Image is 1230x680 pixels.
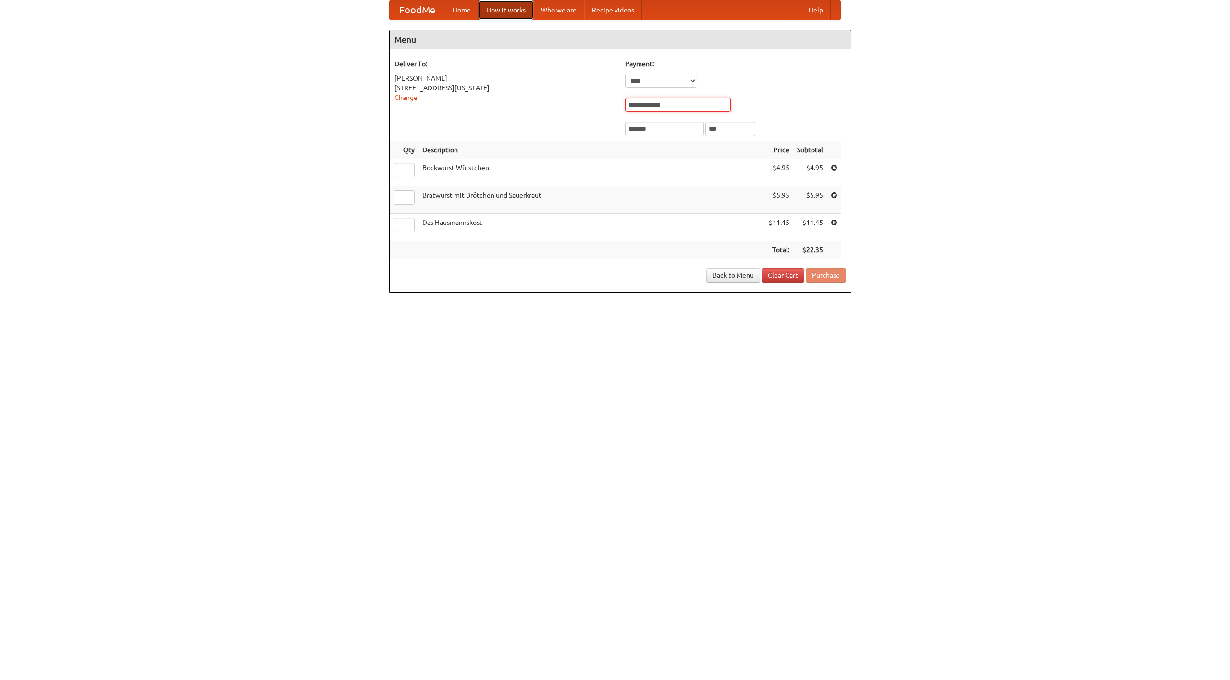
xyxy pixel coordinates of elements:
[418,159,765,186] td: Bockwurst Würstchen
[765,141,793,159] th: Price
[390,141,418,159] th: Qty
[765,214,793,241] td: $11.45
[418,141,765,159] th: Description
[390,30,851,49] h4: Menu
[625,59,846,69] h5: Payment:
[765,241,793,259] th: Total:
[793,186,827,214] td: $5.95
[793,241,827,259] th: $22.35
[765,186,793,214] td: $5.95
[806,268,846,283] button: Purchase
[394,83,615,93] div: [STREET_ADDRESS][US_STATE]
[394,74,615,83] div: [PERSON_NAME]
[793,214,827,241] td: $11.45
[533,0,584,20] a: Who we are
[762,268,804,283] a: Clear Cart
[801,0,831,20] a: Help
[394,94,418,101] a: Change
[793,159,827,186] td: $4.95
[793,141,827,159] th: Subtotal
[418,186,765,214] td: Bratwurst mit Brötchen und Sauerkraut
[706,268,760,283] a: Back to Menu
[418,214,765,241] td: Das Hausmannskost
[445,0,479,20] a: Home
[765,159,793,186] td: $4.95
[390,0,445,20] a: FoodMe
[479,0,533,20] a: How it works
[584,0,642,20] a: Recipe videos
[394,59,615,69] h5: Deliver To:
